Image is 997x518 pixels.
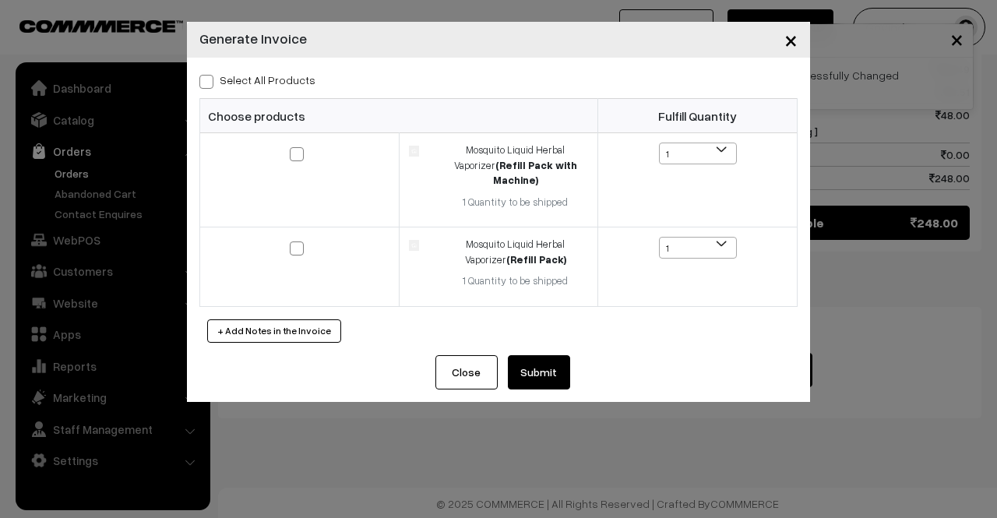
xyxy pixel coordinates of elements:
span: 1 [659,237,737,259]
strong: (Refill Pack with Machine) [493,159,577,187]
button: Submit [508,355,570,389]
div: 1 Quantity to be shipped [442,195,588,210]
h4: Generate Invoice [199,28,307,49]
button: + Add Notes in the Invoice [207,319,341,343]
span: × [784,25,798,54]
div: 1 Quantity to be shipped [442,273,588,289]
img: product.jpg [409,146,419,156]
div: Mosquito Liquid Herbal Vaporizer [442,237,588,267]
button: Close [435,355,498,389]
label: Select all Products [199,72,315,88]
strong: (Refill Pack) [506,253,566,266]
span: 1 [660,238,736,259]
div: Mosquito Liquid Herbal Vaporizer [442,143,588,189]
th: Fulfill Quantity [598,99,798,133]
th: Choose products [200,99,598,133]
button: Close [772,16,810,64]
img: product.jpg [409,240,419,250]
span: 1 [660,143,736,165]
span: 1 [659,143,737,164]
